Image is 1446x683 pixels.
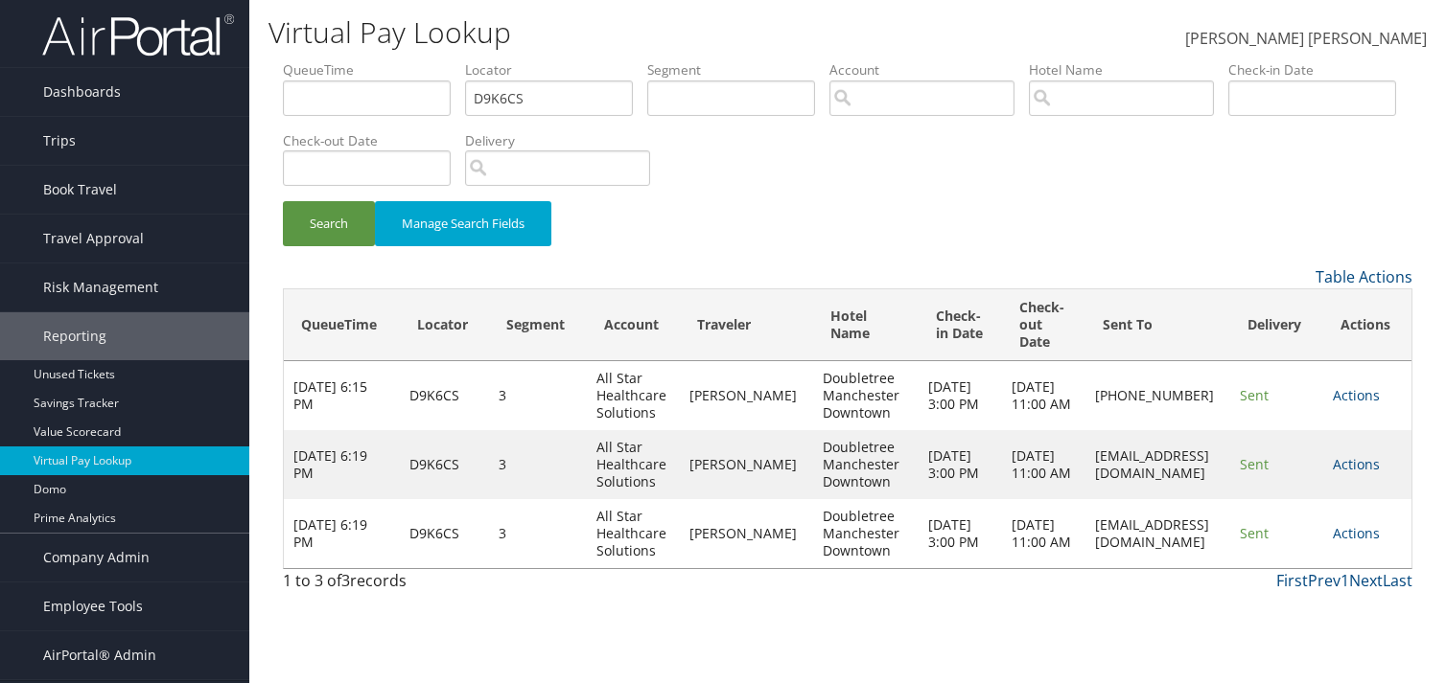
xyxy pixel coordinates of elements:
[680,361,812,430] td: [PERSON_NAME]
[43,312,106,360] span: Reporting
[1085,499,1230,568] td: [EMAIL_ADDRESS][DOMAIN_NAME]
[1276,570,1308,591] a: First
[43,166,117,214] span: Book Travel
[1002,499,1085,568] td: [DATE] 11:00 AM
[284,361,400,430] td: [DATE] 6:15 PM
[1383,570,1412,591] a: Last
[43,263,158,311] span: Risk Management
[1333,524,1380,542] a: Actions
[283,131,465,150] label: Check-out Date
[1085,289,1230,361] th: Sent To: activate to sort column ascending
[587,361,681,430] td: All Star Healthcare Solutions
[1341,570,1349,591] a: 1
[400,430,489,499] td: D9K6CS
[489,430,587,499] td: 3
[587,289,681,361] th: Account: activate to sort column ascending
[813,289,919,361] th: Hotel Name: activate to sort column ascending
[489,499,587,568] td: 3
[42,12,234,57] img: airportal-logo.png
[919,430,1002,499] td: [DATE] 3:00 PM
[283,60,465,80] label: QueueTime
[43,215,144,262] span: Travel Approval
[1185,10,1427,69] a: [PERSON_NAME] [PERSON_NAME]
[1240,455,1269,473] span: Sent
[1230,289,1323,361] th: Delivery: activate to sort column ascending
[1316,266,1412,287] a: Table Actions
[284,289,400,361] th: QueueTime: activate to sort column ascending
[680,289,812,361] th: Traveler: activate to sort column ascending
[829,60,1029,80] label: Account
[283,569,544,602] div: 1 to 3 of records
[1333,386,1380,404] a: Actions
[1002,361,1085,430] td: [DATE] 11:00 AM
[1333,455,1380,473] a: Actions
[1029,60,1228,80] label: Hotel Name
[284,499,400,568] td: [DATE] 6:19 PM
[919,361,1002,430] td: [DATE] 3:00 PM
[43,582,143,630] span: Employee Tools
[1185,28,1427,49] span: [PERSON_NAME] [PERSON_NAME]
[1308,570,1341,591] a: Prev
[1228,60,1411,80] label: Check-in Date
[400,499,489,568] td: D9K6CS
[489,361,587,430] td: 3
[400,289,489,361] th: Locator: activate to sort column ascending
[43,68,121,116] span: Dashboards
[1323,289,1411,361] th: Actions
[587,430,681,499] td: All Star Healthcare Solutions
[341,570,350,591] span: 3
[813,430,919,499] td: Doubletree Manchester Downtown
[680,430,812,499] td: [PERSON_NAME]
[400,361,489,430] td: D9K6CS
[680,499,812,568] td: [PERSON_NAME]
[43,534,150,581] span: Company Admin
[284,430,400,499] td: [DATE] 6:19 PM
[1085,361,1230,430] td: [PHONE_NUMBER]
[1240,524,1269,542] span: Sent
[375,201,551,246] button: Manage Search Fields
[1002,289,1085,361] th: Check-out Date: activate to sort column ascending
[1002,430,1085,499] td: [DATE] 11:00 AM
[1240,386,1269,404] span: Sent
[647,60,829,80] label: Segment
[1085,430,1230,499] td: [EMAIL_ADDRESS][DOMAIN_NAME]
[813,361,919,430] td: Doubletree Manchester Downtown
[465,131,665,150] label: Delivery
[919,499,1002,568] td: [DATE] 3:00 PM
[813,499,919,568] td: Doubletree Manchester Downtown
[43,117,76,165] span: Trips
[919,289,1002,361] th: Check-in Date: activate to sort column ascending
[1349,570,1383,591] a: Next
[268,12,1040,53] h1: Virtual Pay Lookup
[43,631,156,679] span: AirPortal® Admin
[587,499,681,568] td: All Star Healthcare Solutions
[283,201,375,246] button: Search
[465,60,647,80] label: Locator
[489,289,587,361] th: Segment: activate to sort column ascending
